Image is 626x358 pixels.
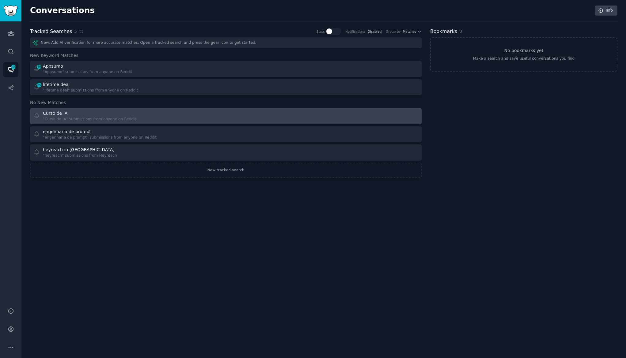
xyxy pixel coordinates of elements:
div: Group by [386,29,400,34]
a: Curso de IA"Curso de IA" submissions from anyone on Reddit [30,108,422,124]
span: New Keyword Matches [30,52,78,59]
div: "Appsumo" submissions from anyone on Reddit [43,69,132,75]
a: Disabled [368,30,382,33]
span: 105 [11,65,16,69]
a: New tracked search [30,163,422,178]
div: Curso de IA [43,110,67,117]
a: 65lifetime deal"lifetime deal" submissions from anyone on Reddit [30,79,422,95]
h3: No bookmarks yet [504,47,544,54]
h2: Bookmarks [430,28,457,35]
h2: Conversations [30,6,95,16]
a: 40Appsumo"Appsumo" submissions from anyone on Reddit [30,61,422,77]
div: "Curso de IA" submissions from anyone on Reddit [43,117,136,122]
div: engenharia de prompt [43,129,91,135]
div: Stats [317,29,325,34]
div: "engenharia de prompt" submissions from anyone on Reddit [43,135,157,140]
span: No New Matches [30,99,66,106]
a: engenharia de prompt"engenharia de prompt" submissions from anyone on Reddit [30,126,422,143]
a: Info [595,6,617,16]
a: No bookmarks yetMake a search and save useful conversations you find [430,37,617,72]
h2: Tracked Searches [30,28,72,35]
div: "lifetime deal" submissions from anyone on Reddit [43,88,138,93]
a: heyreach in [GEOGRAPHIC_DATA]"heyreach" submissions from Heyreach [30,144,422,161]
div: Appsumo [43,63,63,69]
span: 5 [74,28,77,35]
button: Matches [403,29,422,34]
div: lifetime deal [43,81,70,88]
div: Make a search and save useful conversations you find [473,56,575,62]
img: GummySearch logo [4,6,18,16]
div: "heyreach" submissions from Heyreach [43,153,117,158]
div: Notifications [345,29,366,34]
span: 40 [36,65,42,69]
div: New: Add AI verification for more accurate matches. Open a tracked search and press the gear icon... [30,37,422,48]
a: 105 [3,62,18,77]
div: heyreach in [GEOGRAPHIC_DATA] [43,147,115,153]
span: 65 [36,83,42,87]
span: Matches [403,29,416,34]
span: 0 [459,29,462,34]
